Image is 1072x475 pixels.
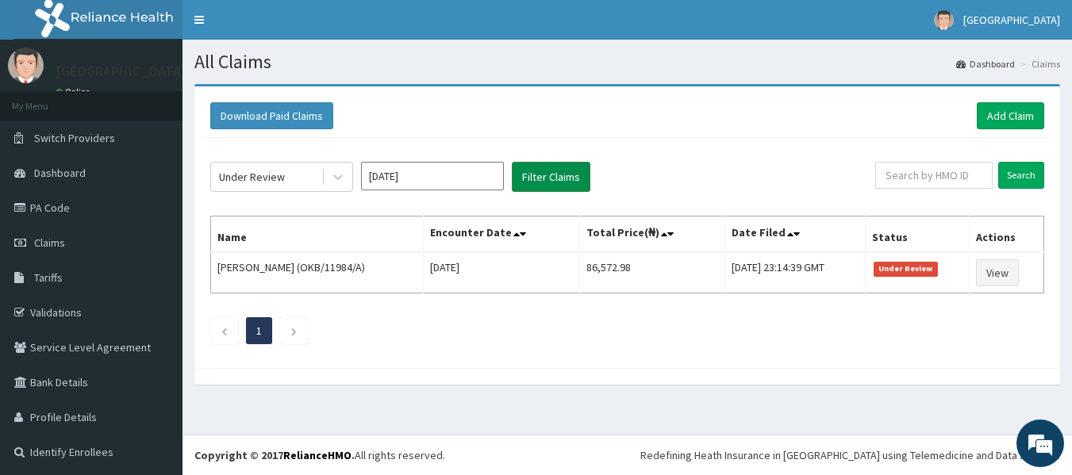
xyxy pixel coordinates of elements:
[934,10,954,30] img: User Image
[211,216,424,253] th: Name
[194,448,355,462] strong: Copyright © 2017 .
[976,259,1019,286] a: View
[34,236,65,250] span: Claims
[260,8,298,46] div: Minimize live chat window
[423,252,580,293] td: [DATE]
[640,447,1060,463] div: Redefining Heath Insurance in [GEOGRAPHIC_DATA] using Telemedicine and Data Science!
[8,311,302,366] textarea: Type your message and hit 'Enter'
[210,102,333,129] button: Download Paid Claims
[874,262,938,276] span: Under Review
[283,448,352,462] a: RelianceHMO
[423,216,580,253] th: Encounter Date
[211,252,424,293] td: [PERSON_NAME] (OKB/11984/A)
[34,270,63,285] span: Tariffs
[512,162,590,192] button: Filter Claims
[8,48,44,83] img: User Image
[56,86,94,98] a: Online
[56,64,186,79] p: [GEOGRAPHIC_DATA]
[219,169,285,185] div: Under Review
[580,252,725,293] td: 86,572.98
[361,162,504,190] input: Select Month and Year
[29,79,64,119] img: d_794563401_company_1708531726252_794563401
[34,166,86,180] span: Dashboard
[725,252,866,293] td: [DATE] 23:14:39 GMT
[1016,57,1060,71] li: Claims
[194,52,1060,72] h1: All Claims
[725,216,866,253] th: Date Filed
[977,102,1044,129] a: Add Claim
[970,216,1044,253] th: Actions
[256,324,262,338] a: Page 1 is your current page
[580,216,725,253] th: Total Price(₦)
[866,216,970,253] th: Status
[290,324,298,338] a: Next page
[875,162,993,189] input: Search by HMO ID
[34,131,115,145] span: Switch Providers
[83,89,267,109] div: Chat with us now
[956,57,1015,71] a: Dashboard
[221,324,228,338] a: Previous page
[998,162,1044,189] input: Search
[92,139,219,299] span: We're online!
[183,435,1072,475] footer: All rights reserved.
[963,13,1060,27] span: [GEOGRAPHIC_DATA]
